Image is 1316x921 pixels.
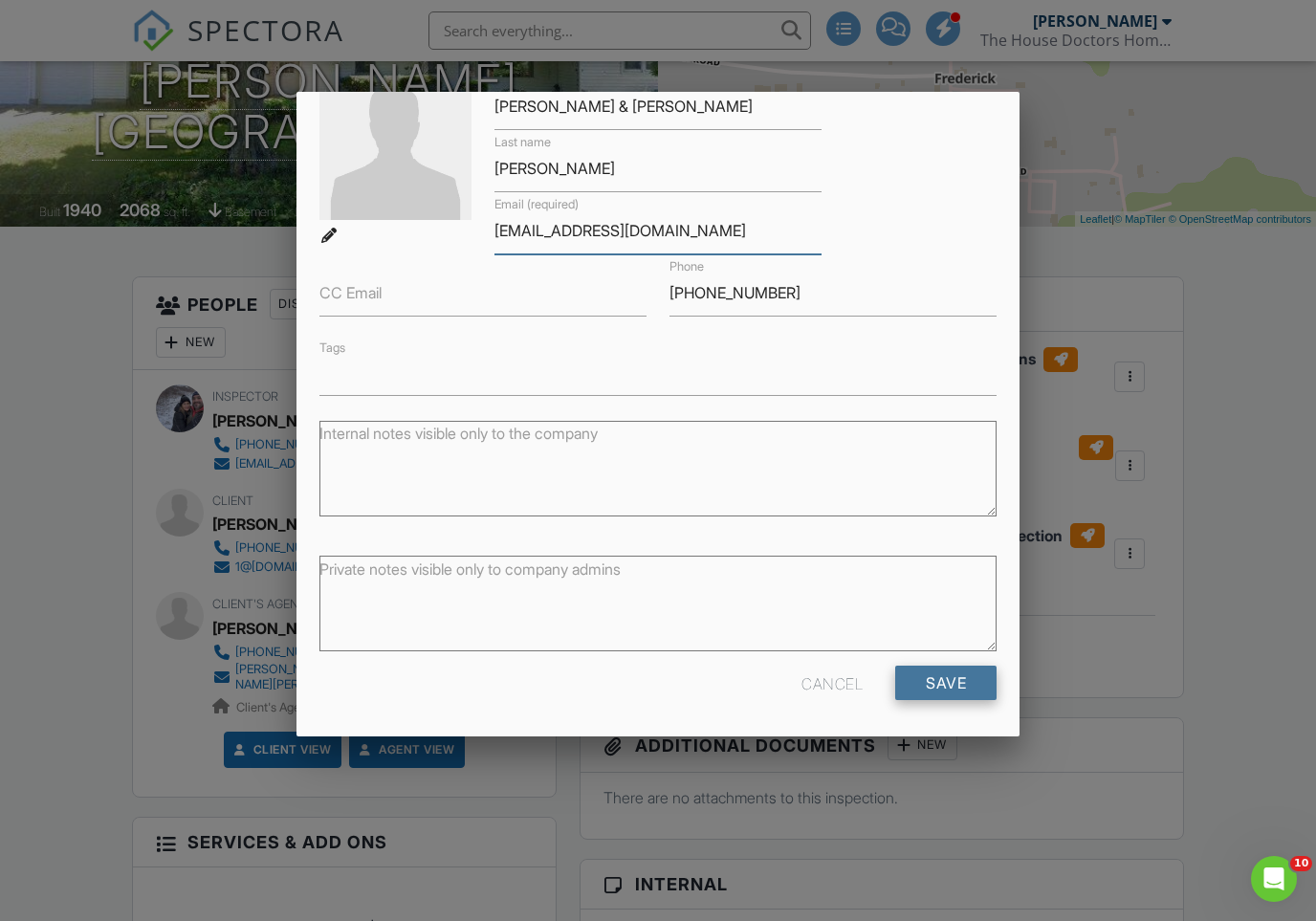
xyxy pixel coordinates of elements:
label: CC Email [319,282,382,303]
label: Phone [669,258,704,275]
div: Cancel [801,666,863,700]
iframe: Intercom live chat [1251,856,1297,902]
label: Internal notes visible only to the company [319,423,598,444]
span: 10 [1290,856,1312,871]
label: Private notes visible only to company admins [319,559,621,580]
img: default-user-f0147aede5fd5fa78ca7ade42f37bd4542148d508eef1c3d3ea960f66861d68b.jpg [319,68,472,220]
label: Last name [494,134,551,151]
label: Tags [319,340,345,355]
label: Email (required) [494,196,579,213]
input: Save [895,666,997,700]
